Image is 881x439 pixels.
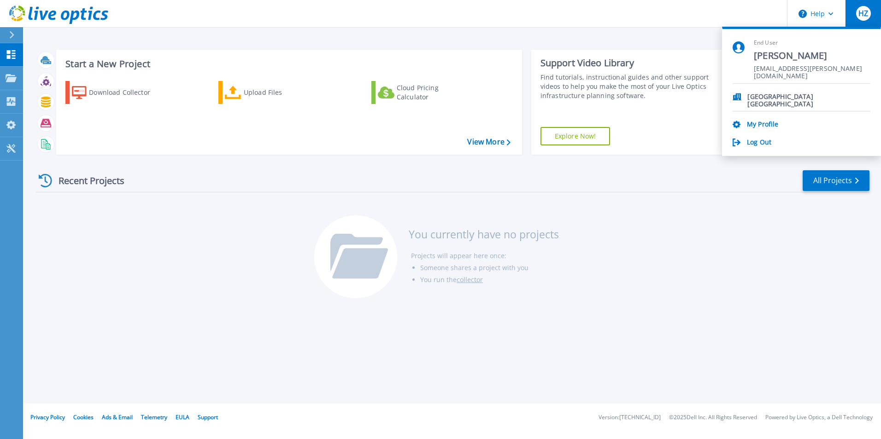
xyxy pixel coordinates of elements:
span: [EMAIL_ADDRESS][PERSON_NAME][DOMAIN_NAME] [754,65,870,74]
a: Ads & Email [102,413,133,421]
a: All Projects [803,170,869,191]
a: Explore Now! [540,127,611,145]
div: Recent Projects [35,169,137,192]
a: Privacy Policy [30,413,65,421]
div: Cloud Pricing Calculator [397,83,470,102]
div: Support Video Library [540,57,713,69]
p: [GEOGRAPHIC_DATA] [GEOGRAPHIC_DATA] [747,93,870,102]
a: collector [457,275,483,284]
li: You run the [420,274,559,286]
div: Download Collector [89,83,163,102]
a: EULA [176,413,189,421]
a: View More [467,138,510,146]
a: Cloud Pricing Calculator [371,81,474,104]
div: Upload Files [244,83,317,102]
li: Projects will appear here once: [411,250,559,262]
li: Version: [TECHNICAL_ID] [599,415,661,421]
h3: Start a New Project [65,59,510,69]
li: © 2025 Dell Inc. All Rights Reserved [669,415,757,421]
span: End User [754,39,870,47]
a: Cookies [73,413,94,421]
a: Telemetry [141,413,167,421]
a: Upload Files [218,81,321,104]
a: Download Collector [65,81,168,104]
span: HZ [858,10,868,17]
span: [PERSON_NAME] [754,50,870,62]
li: Someone shares a project with you [420,262,559,274]
a: Support [198,413,218,421]
li: Powered by Live Optics, a Dell Technology [765,415,873,421]
div: Find tutorials, instructional guides and other support videos to help you make the most of your L... [540,73,713,100]
h3: You currently have no projects [409,229,559,239]
a: Log Out [747,139,771,147]
a: My Profile [747,121,778,129]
